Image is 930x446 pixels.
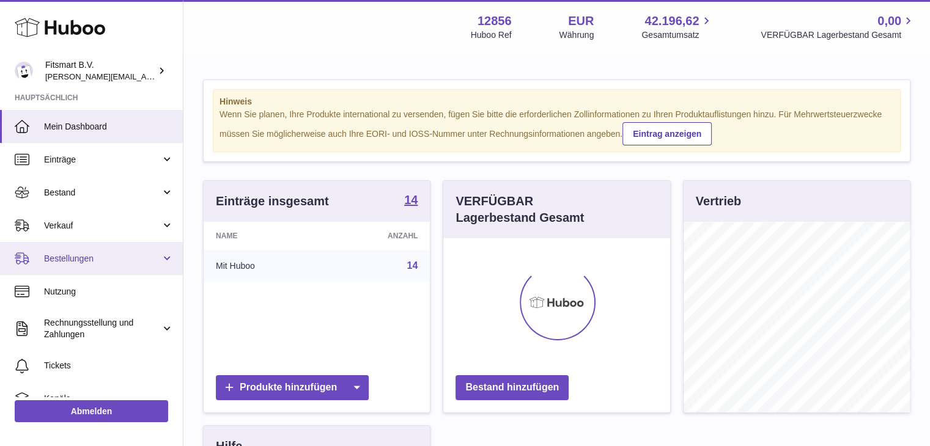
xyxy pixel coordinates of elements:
[622,122,712,145] a: Eintrag anzeigen
[44,121,174,133] span: Mein Dashboard
[456,375,569,400] a: Bestand hinzufügen
[44,154,161,166] span: Einträge
[15,400,168,422] a: Abmelden
[44,393,174,404] span: Kanäle
[404,194,418,206] strong: 14
[641,13,713,41] a: 42.196,62 Gesamtumsatz
[761,13,915,41] a: 0,00 VERFÜGBAR Lagerbestand Gesamt
[44,220,161,232] span: Verkauf
[456,193,614,226] h3: VERFÜGBAR Lagerbestand Gesamt
[478,13,512,29] strong: 12856
[15,62,33,80] img: jonathan@leaderoo.com
[44,253,161,265] span: Bestellungen
[325,222,430,250] th: Anzahl
[568,13,594,29] strong: EUR
[407,260,418,271] a: 14
[44,187,161,199] span: Bestand
[216,375,369,400] a: Produkte hinzufügen
[559,29,594,41] div: Währung
[644,13,699,29] span: 42.196,62
[220,96,894,108] strong: Hinweis
[216,193,329,210] h3: Einträge insgesamt
[877,13,901,29] span: 0,00
[641,29,713,41] span: Gesamtumsatz
[696,193,741,210] h3: Vertrieb
[44,317,161,340] span: Rechnungsstellung und Zahlungen
[45,59,155,82] div: Fitsmart B.V.
[204,222,325,250] th: Name
[404,194,418,208] a: 14
[204,250,325,282] td: Mit Huboo
[761,29,915,41] span: VERFÜGBAR Lagerbestand Gesamt
[220,109,894,145] div: Wenn Sie planen, Ihre Produkte international zu versenden, fügen Sie bitte die erforderlichen Zol...
[45,71,245,81] span: [PERSON_NAME][EMAIL_ADDRESS][DOMAIN_NAME]
[44,286,174,298] span: Nutzung
[471,29,512,41] div: Huboo Ref
[44,360,174,371] span: Tickets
